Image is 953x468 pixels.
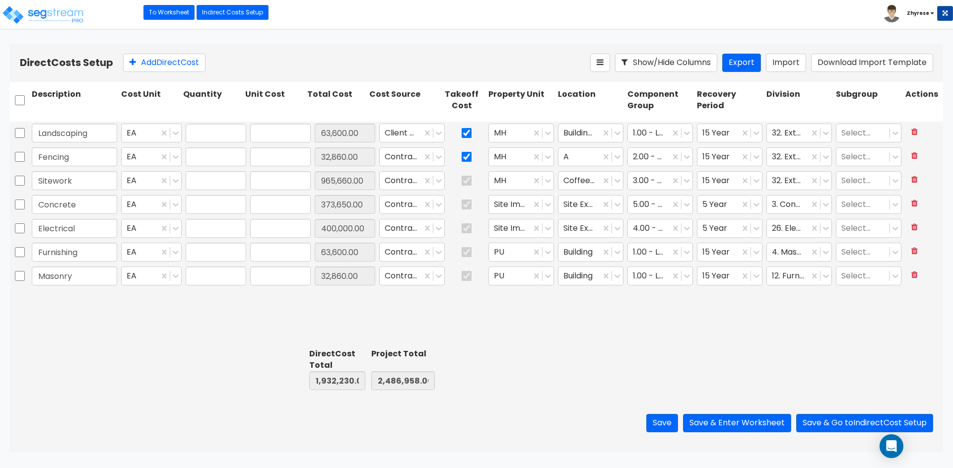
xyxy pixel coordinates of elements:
[181,87,243,114] div: Quantity
[697,124,762,142] div: 15 Year
[121,243,182,262] div: EA
[627,267,693,285] div: 1.00 - LAND
[121,147,182,166] div: EA
[627,147,693,166] div: 2.00 - GENERAL REQUIREMENTS
[834,87,903,114] div: Subgroup
[121,124,182,142] div: EA
[309,348,365,371] div: Direct Cost Total
[627,171,693,190] div: 3.00 - BUILDING-RELATED SITEWORK
[488,171,554,190] div: MH
[488,219,554,238] div: Site Improvements
[379,124,445,142] div: Client Cost
[488,243,554,262] div: PU
[305,87,367,114] div: Total Cost
[695,87,764,114] div: Recovery Period
[697,219,762,238] div: 5 Year
[243,87,305,114] div: Unit Cost
[121,219,182,238] div: EA
[905,243,924,260] button: Delete Row
[379,219,445,238] div: Contractor Cost
[121,267,182,285] div: EA
[905,219,924,236] button: Delete Row
[379,267,445,285] div: Contractor Cost
[367,87,437,114] div: Cost Source
[697,171,762,190] div: 15 Year
[646,414,678,432] button: Save
[123,54,205,72] button: AddDirectCost
[488,267,554,285] div: PU
[558,195,623,214] div: Site Exterior
[722,54,761,72] button: Export
[627,195,693,214] div: 5.00 - CONCRETE
[880,434,903,458] div: Open Intercom Messenger
[558,267,623,285] div: Building
[379,147,445,166] div: Contractor Cost
[488,195,554,214] div: Site Improvements
[488,147,554,166] div: MH
[905,147,924,165] button: Delete Row
[683,414,791,432] button: Save & Enter Worksheet
[697,267,762,285] div: 15 Year
[627,219,693,238] div: 4.00 - BLDG CLEARING, GRADING, & EXCAVATION
[379,195,445,214] div: Contractor Cost
[627,243,693,262] div: 1.00 - LAND
[558,171,623,190] div: Coffee Shop
[143,5,195,20] a: To Worksheet
[905,171,924,189] button: Delete Row
[119,87,181,114] div: Cost Unit
[121,195,182,214] div: EA
[883,5,900,22] img: avatar.png
[30,87,119,114] div: Description
[811,54,933,72] button: Download Import Template
[796,414,933,432] button: Save & Go toIndirectCost Setup
[590,54,610,72] button: Reorder Items
[558,219,623,238] div: Site Exterior
[371,348,435,360] div: Project Total
[905,195,924,212] button: Delete Row
[697,195,762,214] div: 5 Year
[379,243,445,262] div: Contractor Cost
[766,147,832,166] div: 32. Exterior Improvements
[627,124,693,142] div: 1.00 - LAND
[121,171,182,190] div: EA
[486,87,556,114] div: Property Unit
[558,243,623,262] div: Building
[625,87,695,114] div: Component Group
[556,87,625,114] div: Location
[488,124,554,142] div: MH
[697,147,762,166] div: 15 Year
[764,87,834,114] div: Division
[1,5,86,25] img: logo_pro_r.png
[379,171,445,190] div: Contractor Cost
[437,87,486,114] div: Takeoff Cost
[766,54,806,72] button: Import
[905,124,924,141] button: Delete Row
[766,267,832,285] div: 12. Furnishings
[615,54,717,72] button: Show/Hide Columns
[20,56,113,69] b: Direct Costs Setup
[766,195,832,214] div: 3. Concrete
[907,9,929,17] b: Zhyrese
[766,171,832,190] div: 32. Exterior Improvements
[558,147,623,166] div: A
[766,124,832,142] div: 32. Exterior Improvements
[903,87,943,114] div: Actions
[766,219,832,238] div: 26. Electrical
[697,243,762,262] div: 15 Year
[197,5,269,20] a: Indirect Costs Setup
[558,124,623,142] div: Building Interior
[905,267,924,284] button: Delete Row
[766,243,832,262] div: 4. Masonry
